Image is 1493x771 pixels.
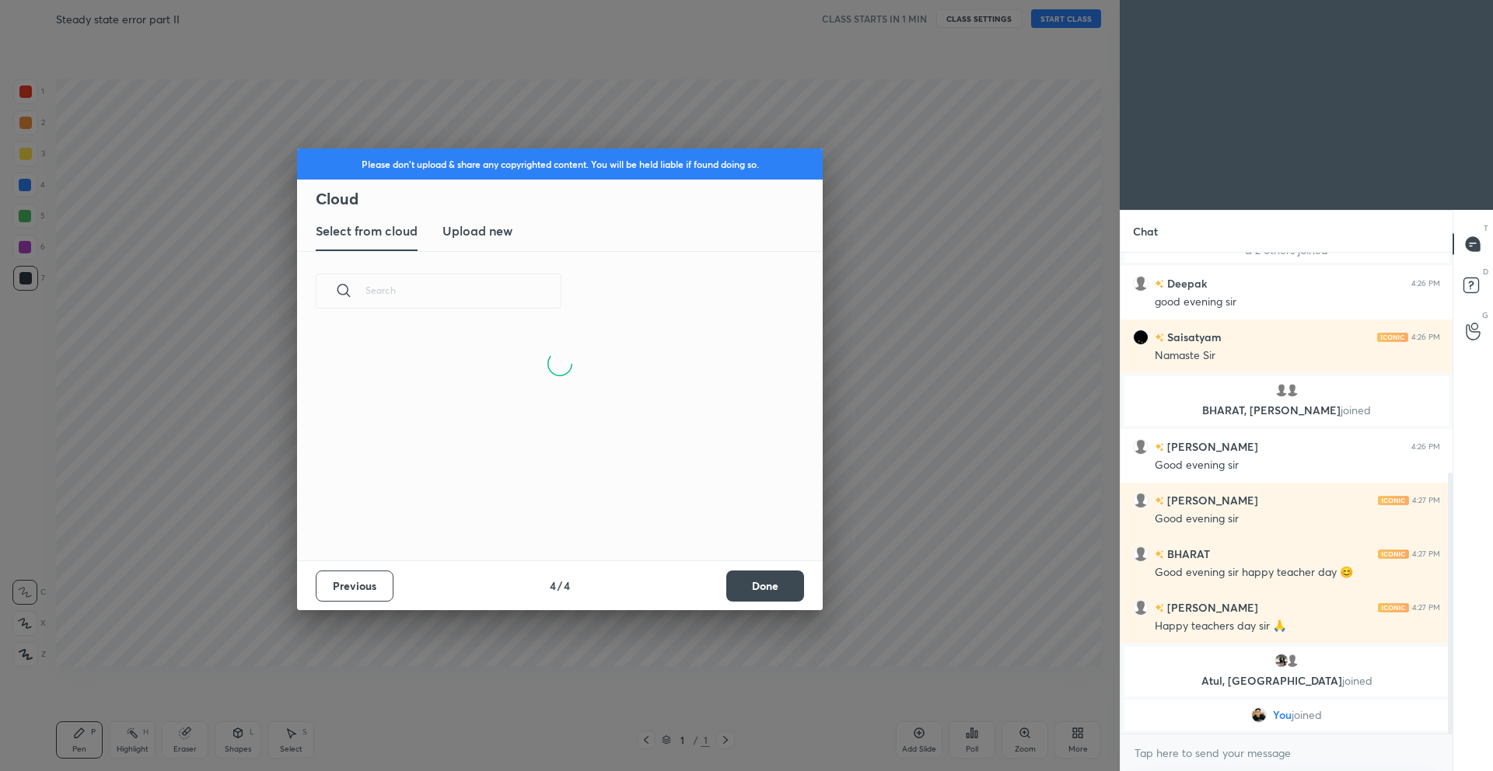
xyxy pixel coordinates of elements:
img: iconic-light.a09c19a4.png [1378,496,1409,505]
img: no-rating-badge.077c3623.svg [1155,280,1164,288]
img: c0afbf201f104be5926ae336798a695e.jpg [1133,330,1149,345]
img: default.png [1285,653,1300,668]
h2: Cloud [316,189,823,209]
button: Previous [316,570,393,602]
div: Good evening sir happy teacher day 😊 [1155,565,1440,581]
p: & 2 others joined [1134,244,1439,256]
h3: Upload new [442,222,512,240]
div: grid [1121,253,1453,734]
div: Happy teachers day sir 🙏 [1155,619,1440,634]
h3: Select from cloud [316,222,418,240]
div: Namaste Sir [1155,348,1440,364]
h4: 4 [564,577,570,594]
div: 4:26 PM [1411,279,1440,288]
span: joined [1292,709,1322,721]
p: T [1484,222,1488,234]
div: Good evening sir [1155,511,1440,527]
img: default.png [1133,276,1149,291]
h4: 4 [550,577,556,594]
h6: Saisatyam [1164,329,1222,345]
div: 4:27 PM [1412,603,1440,612]
div: Good evening sir [1155,458,1440,473]
img: iconic-light.a09c19a4.png [1378,549,1409,559]
img: default.png [1133,600,1149,616]
p: D [1483,266,1488,277]
input: Search [365,257,561,323]
img: default.png [1133,546,1149,562]
div: Please don't upload & share any copyrighted content. You will be held liable if found doing so. [297,148,823,180]
span: joined [1341,403,1371,417]
span: joined [1342,673,1372,688]
div: 4:26 PM [1411,333,1440,342]
h6: [PERSON_NAME] [1164,492,1258,508]
div: good evening sir [1155,295,1440,310]
img: no-rating-badge.077c3623.svg [1155,333,1164,342]
img: iconic-light.a09c19a4.png [1377,333,1408,342]
button: Done [726,570,804,602]
h6: [PERSON_NAME] [1164,438,1258,455]
div: 4:27 PM [1412,496,1440,505]
span: You [1273,709,1292,721]
h6: Deepak [1164,275,1207,291]
h6: [PERSON_NAME] [1164,599,1258,616]
p: Atul, [GEOGRAPHIC_DATA] [1134,675,1439,687]
img: iconic-light.a09c19a4.png [1378,603,1409,612]
p: BHARAT, [PERSON_NAME] [1134,404,1439,417]
img: default.png [1274,382,1289,398]
img: default.png [1133,493,1149,508]
img: 85bbd656f38049cb85393be91e95a675.jpg [1274,653,1289,668]
h4: / [558,577,562,594]
img: no-rating-badge.077c3623.svg [1155,550,1164,559]
img: no-rating-badge.077c3623.svg [1155,497,1164,505]
img: default.png [1133,439,1149,455]
p: Chat [1121,211,1170,252]
div: 4:27 PM [1412,549,1440,559]
p: G [1482,309,1488,321]
img: default.png [1285,382,1300,398]
div: 4:26 PM [1411,442,1440,452]
img: 5a16379f023945e6b947981c4db56b5c.jpg [1251,707,1267,723]
h6: BHARAT [1164,546,1210,562]
img: no-rating-badge.077c3623.svg [1155,443,1164,452]
img: no-rating-badge.077c3623.svg [1155,604,1164,612]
